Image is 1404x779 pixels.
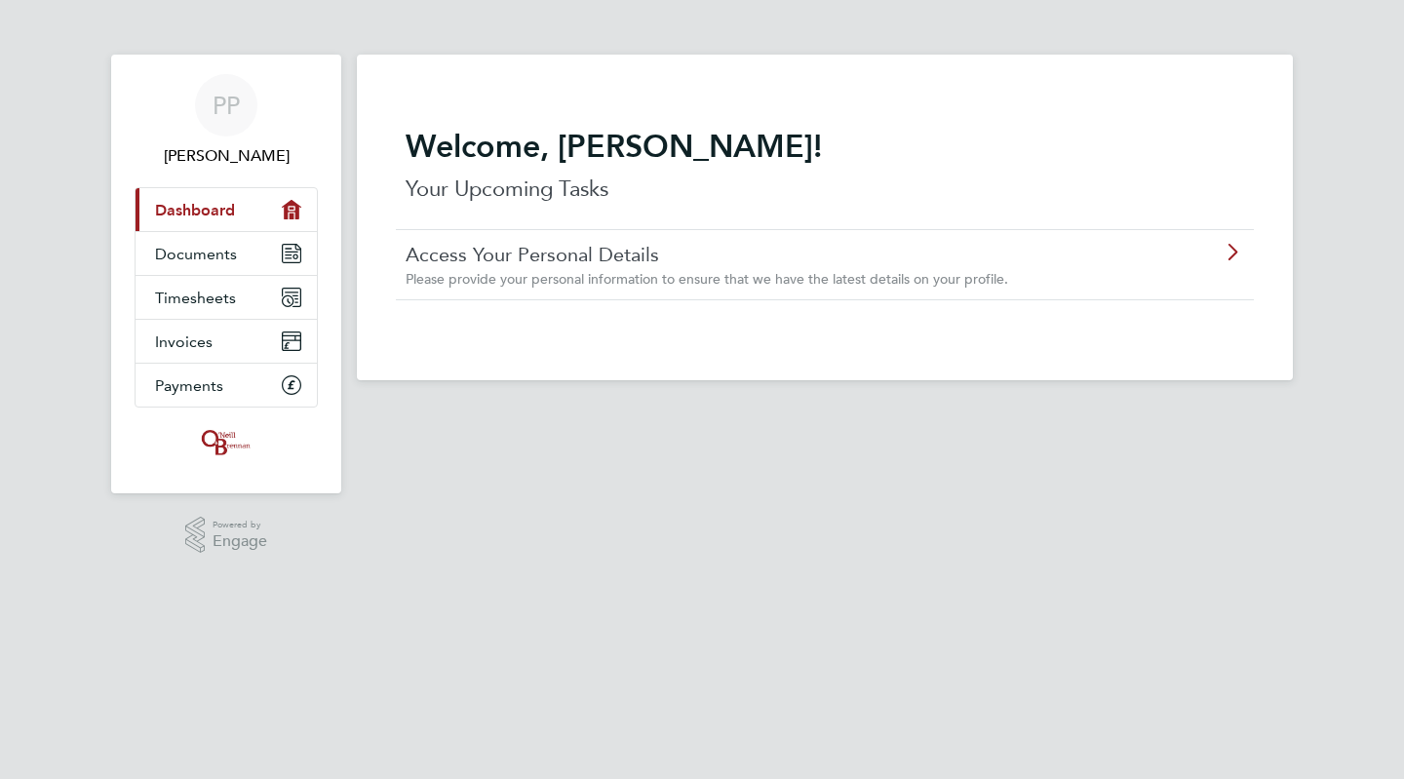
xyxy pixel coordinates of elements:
span: Timesheets [155,289,236,307]
a: PP[PERSON_NAME] [135,74,318,168]
a: Access Your Personal Details [406,242,1134,267]
img: oneillandbrennan-logo-retina.png [198,427,254,458]
span: Documents [155,245,237,263]
a: Invoices [136,320,317,363]
span: Dashboard [155,201,235,219]
span: Invoices [155,332,213,351]
a: Go to home page [135,427,318,458]
a: Documents [136,232,317,275]
a: Payments [136,364,317,407]
span: Philip Poyntz [135,144,318,168]
nav: Main navigation [111,55,341,493]
a: Powered byEngage [185,517,268,554]
p: Your Upcoming Tasks [406,174,1244,205]
a: Timesheets [136,276,317,319]
span: Please provide your personal information to ensure that we have the latest details on your profile. [406,270,1008,288]
a: Dashboard [136,188,317,231]
span: Engage [213,533,267,550]
span: Payments [155,376,223,395]
h2: Welcome, [PERSON_NAME]! [406,127,1244,166]
span: Powered by [213,517,267,533]
span: PP [213,93,240,118]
